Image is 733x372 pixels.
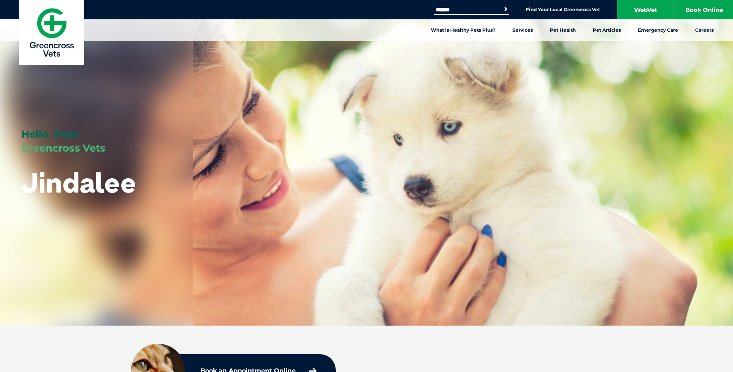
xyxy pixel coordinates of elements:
a: What is Healthy Pets Plus? [422,19,504,41]
a: Pet Health [541,19,584,41]
a: Emergency Care [629,19,687,41]
h1: Jindalee [21,167,136,198]
button: Search [502,5,510,13]
a: Services [504,19,541,41]
a: Pet Articles [584,19,629,41]
span: Greencross Vets [21,142,105,154]
a: Careers [687,19,722,41]
span: Hello, from [21,128,79,140]
a: Find Your Local Greencross Vet [526,7,600,13]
